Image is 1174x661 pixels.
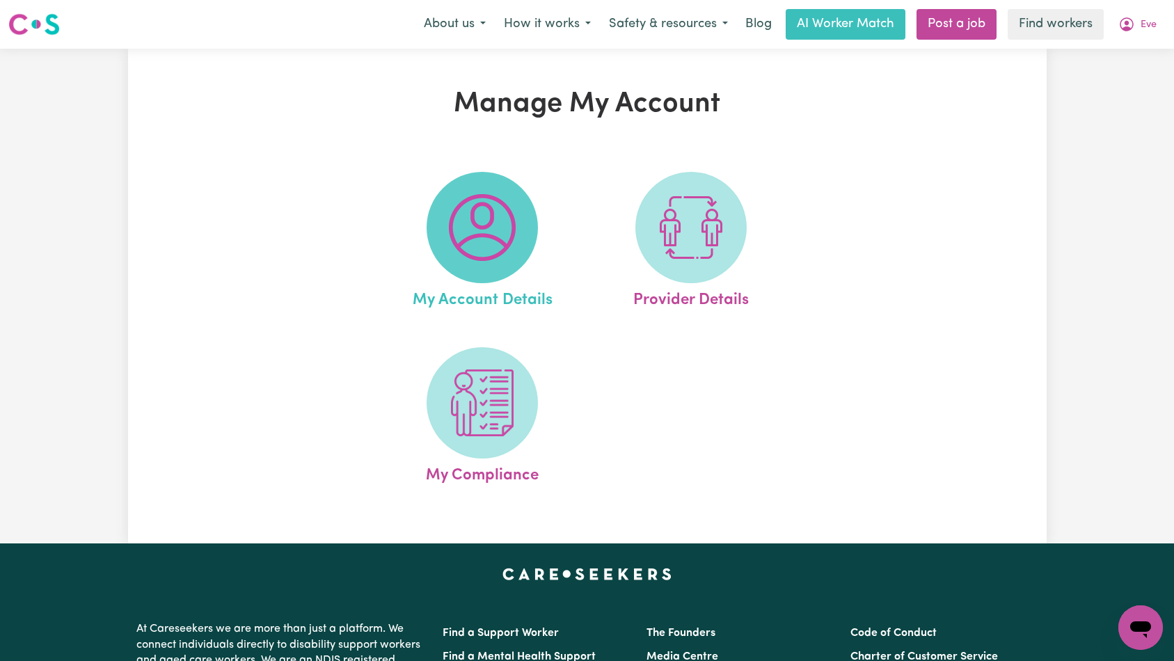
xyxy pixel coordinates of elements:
a: Find a Support Worker [443,628,559,639]
iframe: Button to launch messaging window [1118,605,1163,650]
h1: Manage My Account [289,88,885,121]
a: AI Worker Match [786,9,905,40]
a: Find workers [1008,9,1104,40]
a: My Account Details [382,172,582,312]
a: Blog [737,9,780,40]
span: My Compliance [426,459,539,488]
button: My Account [1109,10,1166,39]
span: Provider Details [633,283,749,312]
a: Provider Details [591,172,791,312]
span: My Account Details [413,283,553,312]
a: Careseekers home page [502,568,672,580]
a: Post a job [917,9,997,40]
span: Eve [1141,17,1157,33]
a: Careseekers logo [8,8,60,40]
button: About us [415,10,495,39]
a: My Compliance [382,347,582,488]
button: How it works [495,10,600,39]
a: The Founders [647,628,715,639]
img: Careseekers logo [8,12,60,37]
button: Safety & resources [600,10,737,39]
a: Code of Conduct [850,628,937,639]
